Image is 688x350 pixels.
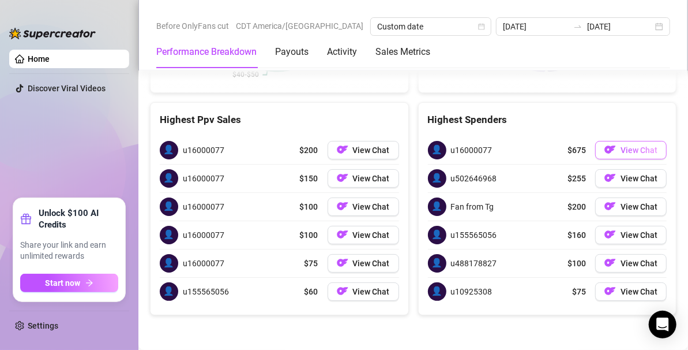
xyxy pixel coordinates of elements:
span: View Chat [353,202,390,211]
img: OF [604,200,616,212]
span: 👤 [160,141,178,159]
span: u155565056 [451,229,497,241]
button: OFView Chat [328,254,399,273]
span: $255 [567,172,586,185]
span: View Chat [353,259,390,268]
span: Custom date [377,18,484,35]
span: View Chat [621,202,657,211]
span: u488178827 [451,257,497,270]
span: $100 [567,257,586,270]
span: 👤 [428,282,446,301]
button: OFView Chat [595,198,667,216]
img: OF [604,285,616,297]
button: OFView Chat [328,198,399,216]
img: OF [337,229,348,240]
button: OFView Chat [328,282,399,301]
span: u502646968 [451,172,497,185]
span: View Chat [353,146,390,155]
div: Highest Ppv Sales [160,112,399,128]
img: OF [337,200,348,212]
span: $100 [300,229,318,241]
span: View Chat [621,287,657,296]
span: View Chat [353,287,390,296]
a: OFView Chat [595,141,667,159]
img: OF [337,257,348,269]
span: u16000077 [183,200,224,213]
button: OFView Chat [595,169,667,188]
div: Highest Spenders [428,112,667,128]
span: 👤 [428,198,446,216]
img: OF [337,172,348,184]
span: $150 [300,172,318,185]
a: Settings [28,321,58,330]
span: 👤 [428,226,446,244]
img: OF [604,172,616,184]
span: 👤 [160,282,178,301]
span: View Chat [621,174,657,183]
span: $200 [300,144,318,157]
div: Sales Metrics [375,45,430,59]
img: logo-BBDzfeDw.svg [9,28,96,39]
button: Start nowarrow-right [20,274,118,292]
span: CDT America/[GEOGRAPHIC_DATA] [236,17,363,35]
span: View Chat [621,259,657,268]
img: OF [604,257,616,269]
button: OFView Chat [328,141,399,159]
input: Start date [503,20,569,33]
button: OFView Chat [328,226,399,244]
a: Discover Viral Videos [28,84,106,93]
img: OF [604,229,616,240]
span: 👤 [160,169,178,188]
span: $100 [300,200,318,213]
span: calendar [478,23,485,30]
span: 👤 [160,198,178,216]
button: OFView Chat [595,226,667,244]
span: Before OnlyFans cut [156,17,229,35]
button: OFView Chat [328,169,399,188]
span: swap-right [573,22,582,31]
span: $200 [567,200,586,213]
span: $75 [572,285,586,298]
span: arrow-right [85,279,93,287]
a: Home [28,54,50,64]
div: Performance Breakdown [156,45,257,59]
span: View Chat [621,230,657,240]
img: OF [337,285,348,297]
span: 👤 [160,226,178,244]
img: OF [337,144,348,155]
span: Fan from Tg [451,200,494,213]
button: OFView Chat [595,282,667,301]
input: End date [587,20,653,33]
span: $675 [567,144,586,157]
button: OFView Chat [595,254,667,273]
span: u16000077 [183,229,224,241]
span: $60 [304,285,318,298]
span: u16000077 [451,144,492,157]
span: u10925308 [451,285,492,298]
span: u16000077 [183,144,224,157]
span: View Chat [621,146,657,155]
span: 👤 [428,254,446,273]
div: Payouts [275,45,309,59]
span: 👤 [160,254,178,273]
img: OF [604,144,616,155]
span: View Chat [353,230,390,240]
span: 👤 [428,141,446,159]
span: Share your link and earn unlimited rewards [20,240,118,262]
span: to [573,22,582,31]
div: Open Intercom Messenger [649,311,676,338]
strong: Unlock $100 AI Credits [39,207,118,230]
span: $160 [567,229,586,241]
span: View Chat [353,174,390,183]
